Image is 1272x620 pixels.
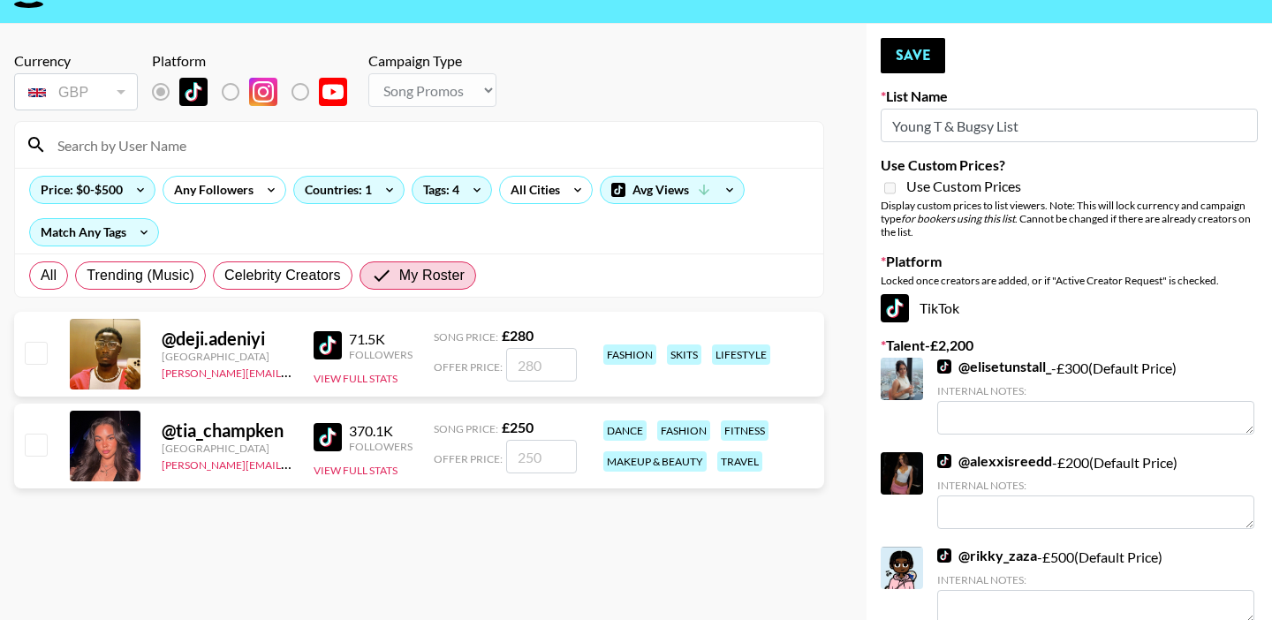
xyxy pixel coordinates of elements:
[881,336,1258,354] label: Talent - £ 2,200
[881,253,1258,270] label: Platform
[399,265,465,286] span: My Roster
[294,177,404,203] div: Countries: 1
[162,455,423,472] a: [PERSON_NAME][EMAIL_ADDRESS][DOMAIN_NAME]
[881,294,909,322] img: TikTok
[434,452,503,465] span: Offer Price:
[152,73,361,110] div: List locked to TikTok.
[937,358,1051,375] a: @elisetunstall_
[881,38,945,73] button: Save
[162,442,292,455] div: [GEOGRAPHIC_DATA]
[881,294,1258,322] div: TikTok
[18,77,134,108] div: GBP
[47,131,813,159] input: Search by User Name
[224,265,341,286] span: Celebrity Creators
[162,328,292,350] div: @ deji.adeniyi
[314,372,397,385] button: View Full Stats
[314,331,342,359] img: TikTok
[434,330,498,344] span: Song Price:
[30,177,155,203] div: Price: $0-$500
[603,420,647,441] div: dance
[14,70,138,114] div: Remove selected talent to change your currency
[937,573,1254,586] div: Internal Notes:
[937,479,1254,492] div: Internal Notes:
[937,454,951,468] img: TikTok
[179,78,208,106] img: TikTok
[937,452,1254,529] div: - £ 200 (Default Price)
[87,265,194,286] span: Trending (Music)
[506,440,577,473] input: 250
[937,384,1254,397] div: Internal Notes:
[349,422,413,440] div: 370.1K
[881,199,1258,238] div: Display custom prices to list viewers. Note: This will lock currency and campaign type . Cannot b...
[314,423,342,451] img: TikTok
[14,52,138,70] div: Currency
[603,451,707,472] div: makeup & beauty
[667,344,701,365] div: skits
[906,178,1021,195] span: Use Custom Prices
[249,78,277,106] img: Instagram
[937,548,951,563] img: TikTok
[721,420,768,441] div: fitness
[349,348,413,361] div: Followers
[368,52,496,70] div: Campaign Type
[502,419,534,435] strong: £ 250
[881,274,1258,287] div: Locked once creators are added, or if "Active Creator Request" is checked.
[162,350,292,363] div: [GEOGRAPHIC_DATA]
[937,452,1052,470] a: @alexxisreedd
[413,177,491,203] div: Tags: 4
[163,177,257,203] div: Any Followers
[349,330,413,348] div: 71.5K
[717,451,762,472] div: travel
[712,344,770,365] div: lifestyle
[162,420,292,442] div: @ tia_champken
[881,87,1258,105] label: List Name
[500,177,564,203] div: All Cities
[30,219,158,246] div: Match Any Tags
[657,420,710,441] div: fashion
[901,212,1015,225] em: for bookers using this list
[937,358,1254,435] div: - £ 300 (Default Price)
[881,156,1258,174] label: Use Custom Prices?
[601,177,744,203] div: Avg Views
[319,78,347,106] img: YouTube
[349,440,413,453] div: Followers
[506,348,577,382] input: 280
[434,360,503,374] span: Offer Price:
[603,344,656,365] div: fashion
[937,547,1037,564] a: @rikky_zaza
[502,327,534,344] strong: £ 280
[162,363,423,380] a: [PERSON_NAME][EMAIL_ADDRESS][DOMAIN_NAME]
[937,359,951,374] img: TikTok
[434,422,498,435] span: Song Price:
[314,464,397,477] button: View Full Stats
[41,265,57,286] span: All
[152,52,361,70] div: Platform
